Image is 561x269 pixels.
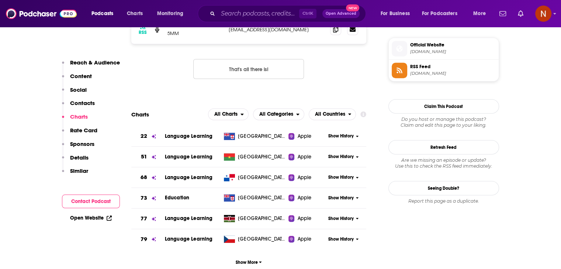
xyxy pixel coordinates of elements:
[346,4,359,11] span: New
[62,127,97,140] button: Rate Card
[91,8,113,19] span: Podcasts
[535,6,551,22] img: User Profile
[326,133,361,139] button: Show History
[62,140,94,154] button: Sponsors
[236,260,262,265] span: Show More
[127,8,143,19] span: Charts
[229,27,325,33] p: [EMAIL_ADDRESS][DOMAIN_NAME]
[410,71,496,76] span: feeds.simplecast.com
[288,215,326,222] a: Apple
[70,215,112,221] a: Open Website
[328,216,354,222] span: Show History
[326,216,361,222] button: Show History
[221,153,288,161] a: [GEOGRAPHIC_DATA]
[496,7,509,20] a: Show notifications dropdown
[328,133,354,139] span: Show History
[238,153,286,161] span: Burkina Faso
[157,8,183,19] span: Monitoring
[392,41,496,56] a: Official Website[DOMAIN_NAME]
[535,6,551,22] span: Logged in as AdelNBM
[326,236,361,242] button: Show History
[388,198,499,204] div: Report this page as a duplicate.
[62,99,95,113] button: Contacts
[208,108,249,120] button: open menu
[221,215,288,222] a: [GEOGRAPHIC_DATA]
[297,174,311,181] span: Apple
[388,157,499,169] div: Are we missing an episode or update? Use this to check the RSS feed immediately.
[417,8,468,20] button: open menu
[122,8,147,20] a: Charts
[165,154,213,160] a: Language Learning
[193,59,304,79] button: Nothing here.
[141,132,147,140] h3: 22
[326,195,361,201] button: Show History
[535,6,551,22] button: Show profile menu
[297,235,311,243] span: Apple
[167,30,223,36] p: 5MM
[62,167,88,181] button: Similar
[221,133,288,140] a: [GEOGRAPHIC_DATA]
[473,8,486,19] span: More
[238,133,286,140] span: Fiji
[221,194,288,202] a: [GEOGRAPHIC_DATA]
[288,235,326,243] a: Apple
[165,215,213,221] a: Language Learning
[238,215,286,222] span: Kenya
[131,188,165,208] a: 73
[422,8,457,19] span: For Podcasters
[288,194,326,202] a: Apple
[392,63,496,78] a: RSS Feed[DOMAIN_NAME]
[141,214,147,223] h3: 77
[388,181,499,195] a: Seeing Double?
[165,195,189,201] a: Education
[131,229,165,249] a: 79
[388,99,499,113] button: Claim This Podcast
[214,112,238,117] span: All Charts
[297,215,311,222] span: Apple
[141,235,147,244] h3: 79
[259,112,293,117] span: All Categories
[328,174,354,181] span: Show History
[410,42,496,48] span: Official Website
[410,49,496,55] span: 5-minute-vocabulary-english-learning-podcast.simplecast.com
[309,108,356,120] h2: Countries
[141,173,147,182] h3: 68
[410,63,496,70] span: RSS Feed
[375,8,419,20] button: open menu
[221,174,288,181] a: [GEOGRAPHIC_DATA]
[165,174,213,181] a: Language Learning
[165,236,213,242] a: Language Learning
[131,167,165,188] a: 68
[515,7,526,20] a: Show notifications dropdown
[208,108,249,120] h2: Platforms
[218,8,299,20] input: Search podcasts, credits, & more...
[70,59,120,66] p: Reach & Audience
[6,7,77,21] a: Podchaser - Follow, Share and Rate Podcasts
[326,174,361,181] button: Show History
[388,140,499,154] button: Refresh Feed
[326,12,356,15] span: Open Advanced
[70,127,97,134] p: Rate Card
[388,116,499,128] div: Claim and edit this page to your liking.
[62,195,120,208] button: Contact Podcast
[288,133,326,140] a: Apple
[297,133,311,140] span: Apple
[62,73,92,86] button: Content
[131,255,367,269] button: Show More
[62,154,89,168] button: Details
[131,209,165,229] a: 77
[131,147,165,167] a: 51
[86,8,123,20] button: open menu
[141,194,147,202] h3: 73
[309,108,356,120] button: open menu
[328,154,354,160] span: Show History
[70,73,92,80] p: Content
[131,111,149,118] h2: Charts
[288,153,326,161] a: Apple
[141,153,147,161] h3: 51
[70,154,89,161] p: Details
